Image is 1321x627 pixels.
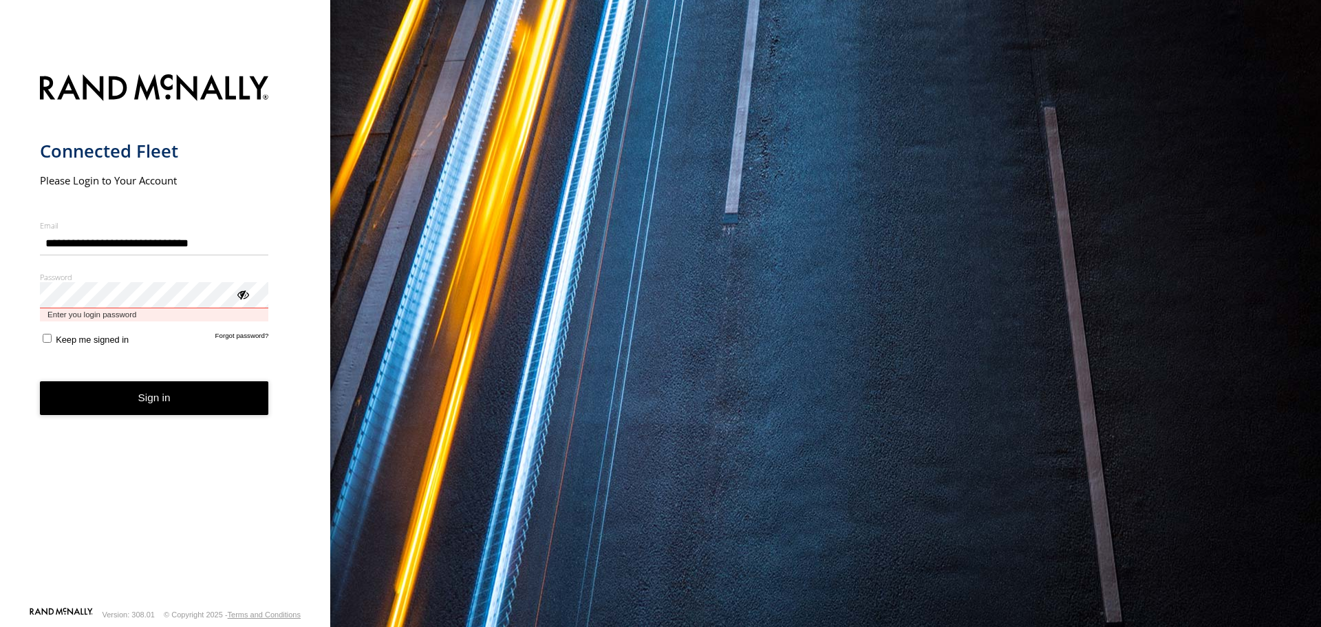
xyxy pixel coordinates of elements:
div: © Copyright 2025 - [164,610,301,619]
span: Keep me signed in [56,334,129,345]
form: main [40,66,291,606]
a: Terms and Conditions [228,610,301,619]
img: Rand McNally [40,72,269,107]
h1: Connected Fleet [40,140,269,162]
button: Sign in [40,381,269,415]
label: Password [40,272,269,282]
label: Email [40,220,269,231]
h2: Please Login to Your Account [40,173,269,187]
span: Enter you login password [40,308,269,321]
a: Forgot password? [215,332,269,345]
div: Version: 308.01 [103,610,155,619]
input: Keep me signed in [43,334,52,343]
div: ViewPassword [235,287,249,301]
a: Visit our Website [30,608,93,621]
